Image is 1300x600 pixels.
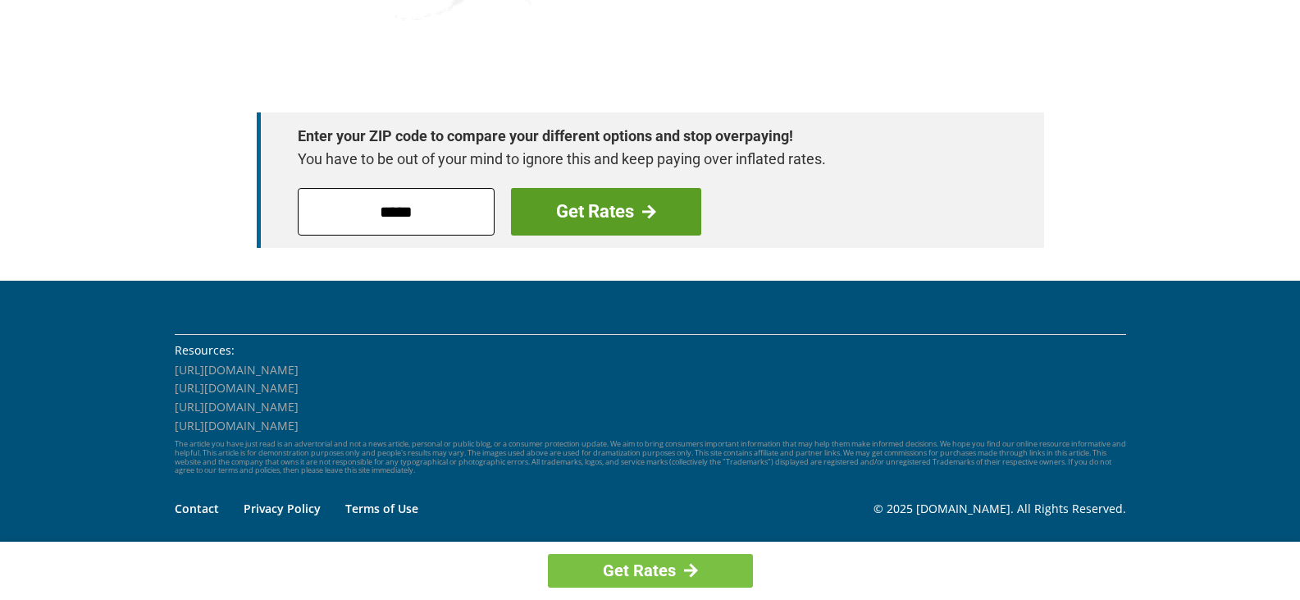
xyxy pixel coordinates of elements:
[345,501,418,516] a: Terms of Use
[175,380,299,396] a: [URL][DOMAIN_NAME]
[175,418,299,433] a: [URL][DOMAIN_NAME]
[244,501,321,516] a: Privacy Policy
[298,125,987,148] strong: Enter your ZIP code to compare your different options and stop overpaying!
[298,148,987,171] p: You have to be out of your mind to ignore this and keep paying over inflated rates.
[175,440,1126,475] p: The article you have just read is an advertorial and not a news article, personal or public blog,...
[511,188,701,236] a: Get Rates
[175,362,299,378] a: [URL][DOMAIN_NAME]
[175,341,1126,360] li: Resources:
[175,399,299,415] a: [URL][DOMAIN_NAME]
[874,500,1126,518] p: © 2025 [DOMAIN_NAME]. All Rights Reserved.
[175,501,219,516] a: Contact
[548,554,753,588] a: Get Rates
